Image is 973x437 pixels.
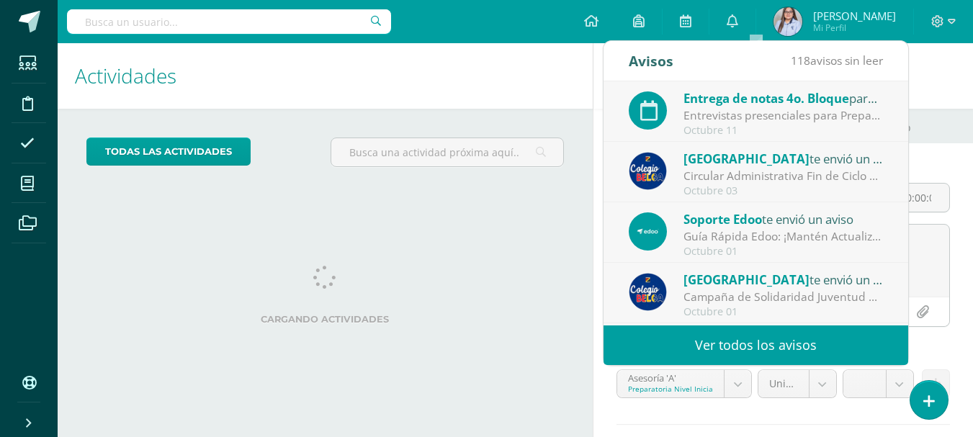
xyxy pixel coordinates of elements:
[774,7,802,36] img: da16aa7268928c216e3fa19f14060243.png
[617,370,751,397] a: Asesoría 'A'Preparatoria Nivel Inicial y Preprimaria
[791,53,883,68] span: avisos sin leer
[629,212,667,251] img: e4bfb1306657ee1b3f04ec402857feb8.png
[683,289,884,305] div: Campaña de Solidaridad Juventud Misionera 2025.: Queridas familias: Deseándoles bienestar en cada...
[683,150,810,167] span: [GEOGRAPHIC_DATA]
[683,125,884,137] div: Octubre 11
[628,370,713,384] div: Asesoría 'A'
[813,9,896,23] span: [PERSON_NAME]
[683,90,849,107] span: Entrega de notas 4o. Bloque
[813,22,896,34] span: Mi Perfil
[683,245,884,258] div: Octubre 01
[331,138,562,166] input: Busca una actividad próxima aquí...
[75,43,575,109] h1: Actividades
[683,271,810,288] span: [GEOGRAPHIC_DATA]
[791,53,810,68] span: 118
[769,370,798,397] span: Unidad 4
[758,370,836,397] a: Unidad 4
[629,152,667,190] img: 919ad801bb7643f6f997765cf4083301.png
[604,325,908,365] a: Ver todos los avisos
[629,273,667,311] img: 919ad801bb7643f6f997765cf4083301.png
[683,89,884,107] div: para el día
[683,185,884,197] div: Octubre 03
[67,9,391,34] input: Busca un usuario...
[629,41,673,81] div: Avisos
[683,306,884,318] div: Octubre 01
[683,210,884,228] div: te envió un aviso
[593,109,671,143] a: Tarea
[683,228,884,245] div: Guía Rápida Edoo: ¡Mantén Actualizada tu Información de Perfil!: En Edoo, es importante mantener ...
[683,270,884,289] div: te envió un aviso
[628,384,713,394] div: Preparatoria Nivel Inicial y Preprimaria
[86,314,564,325] label: Cargando actividades
[683,168,884,184] div: Circular Administrativa Fin de Ciclo 2025: Estimados padres de familia: Esperamos que Jesús, Marí...
[683,211,762,227] span: Soporte Edoo
[683,107,884,124] div: Entrevistas presenciales para Preparatoria.
[86,138,251,166] a: todas las Actividades
[683,149,884,168] div: te envió un aviso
